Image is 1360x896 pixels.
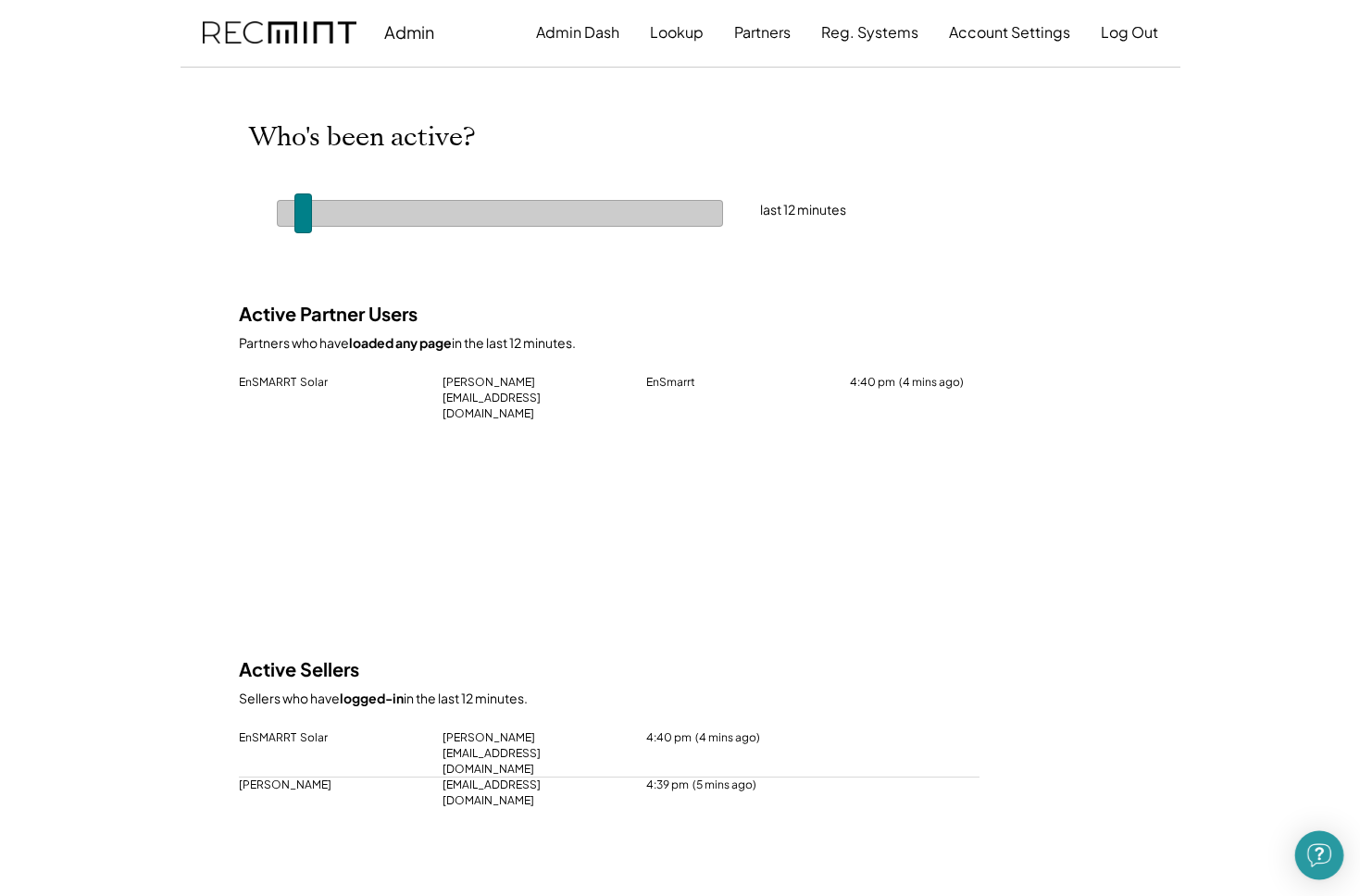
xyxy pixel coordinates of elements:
div: [PERSON_NAME][EMAIL_ADDRESS][DOMAIN_NAME] [443,730,628,777]
div: [PERSON_NAME] [239,778,424,793]
button: Log Out [1101,14,1158,51]
div: Sellers who have in the last 12 minutes. [239,690,1109,708]
button: Partners [734,14,791,51]
button: Lookup [650,14,704,51]
strong: loaded any page [349,334,452,351]
div: EnSMARRT Solar [239,730,424,746]
div: Open Intercom Messenger [1295,831,1344,880]
div: EnSmarrt [646,375,831,391]
img: recmint-logotype%403x.png [203,21,356,44]
div: Partners who have in the last 12 minutes. [239,334,1109,353]
div: EnSMARRT Solar [239,375,424,391]
button: Account Settings [949,14,1070,51]
strong: logged-in [340,690,404,706]
button: Reg. Systems [821,14,918,51]
div: Active Sellers [239,656,488,682]
div: 4:40 pm (4 mins ago) [850,375,1035,391]
div: [PERSON_NAME][EMAIL_ADDRESS][DOMAIN_NAME] [443,375,628,421]
button: Admin Dash [536,14,619,51]
div: Active Partner Users [239,301,488,327]
div: 4:39 pm (5 mins ago) [646,778,831,793]
div: Admin [384,21,434,43]
div: Who's been active? [249,122,546,154]
div: 4:40 pm (4 mins ago) [646,730,831,746]
div: last 12 minutes [760,201,942,219]
div: [EMAIL_ADDRESS][DOMAIN_NAME] [443,778,628,809]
